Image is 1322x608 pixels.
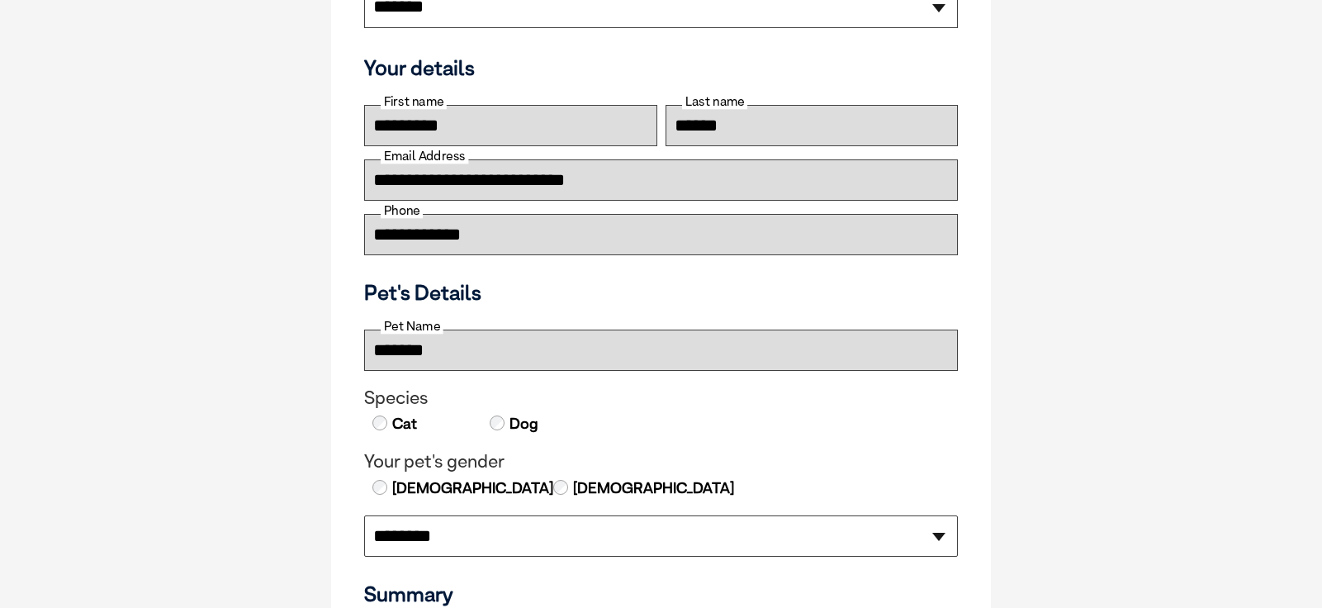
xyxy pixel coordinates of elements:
h3: Pet's Details [358,280,964,305]
h3: Summary [364,582,958,606]
legend: Species [364,387,958,409]
legend: Your pet's gender [364,451,958,473]
label: Phone [381,203,423,218]
label: First name [381,94,447,109]
label: Last name [682,94,747,109]
label: Email Address [381,149,468,164]
h3: Your details [364,55,958,80]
